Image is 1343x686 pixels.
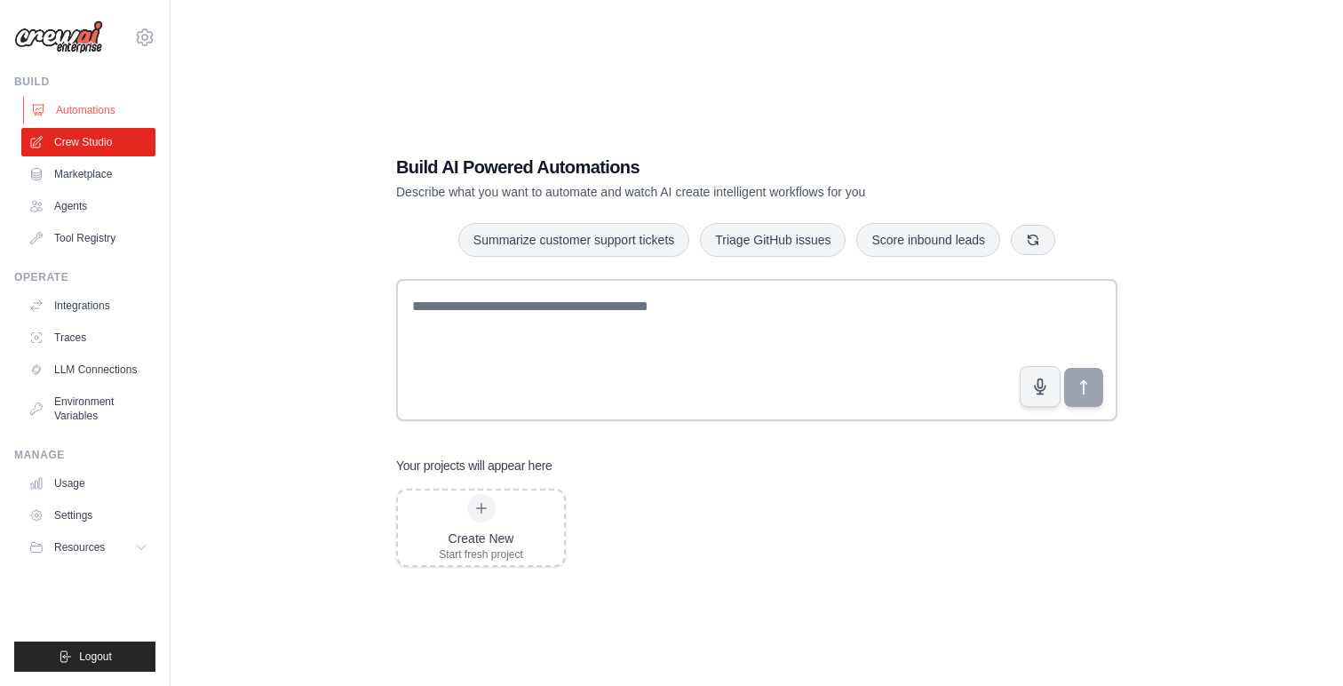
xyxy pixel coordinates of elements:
a: Environment Variables [21,387,155,430]
a: Traces [21,323,155,352]
a: Settings [21,501,155,530]
div: Manage [14,448,155,462]
a: Automations [23,96,157,124]
a: Marketplace [21,160,155,188]
button: Summarize customer support tickets [458,223,689,257]
button: Click to speak your automation idea [1020,366,1061,407]
p: Describe what you want to automate and watch AI create intelligent workflows for you [396,183,993,201]
div: Operate [14,270,155,284]
button: Logout [14,642,155,672]
div: Start fresh project [439,547,523,562]
a: Agents [21,192,155,220]
a: Integrations [21,291,155,320]
h3: Your projects will appear here [396,457,552,475]
img: Logo [14,20,103,54]
div: Build [14,75,155,89]
span: Logout [79,650,112,664]
button: Score inbound leads [856,223,1000,257]
span: Resources [54,540,105,554]
h1: Build AI Powered Automations [396,155,993,179]
button: Triage GitHub issues [700,223,846,257]
a: Crew Studio [21,128,155,156]
a: LLM Connections [21,355,155,384]
div: Create New [439,530,523,547]
a: Usage [21,469,155,498]
button: Resources [21,533,155,562]
button: Get new suggestions [1011,225,1055,255]
iframe: Chat Widget [1254,601,1343,686]
a: Tool Registry [21,224,155,252]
